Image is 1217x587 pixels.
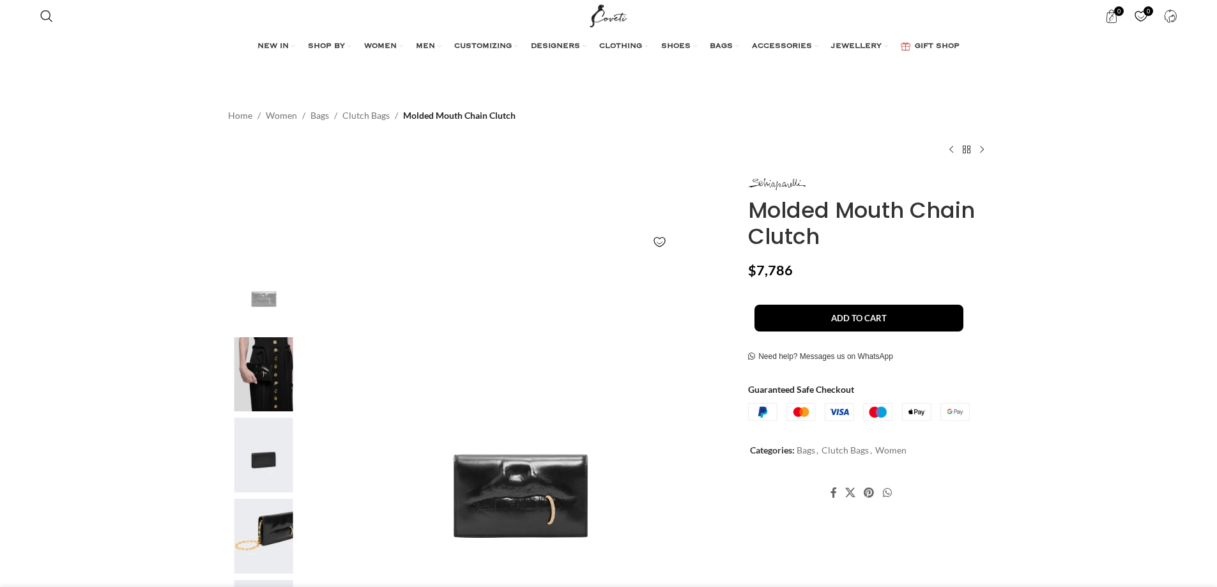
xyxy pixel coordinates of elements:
[875,445,907,455] a: Women
[1114,6,1124,16] span: 0
[831,34,888,59] a: JEWELLERY
[901,34,960,59] a: GIFT SHOP
[750,445,795,455] span: Categories:
[831,42,882,52] span: JEWELLERY
[822,445,869,455] a: Clutch Bags
[310,109,329,123] a: Bags
[1128,3,1154,29] a: 0
[364,34,403,59] a: WOMEN
[752,34,818,59] a: ACCESSORIES
[710,34,739,59] a: BAGS
[257,42,289,52] span: NEW IN
[308,42,345,52] span: SHOP BY
[748,262,756,278] span: $
[454,34,518,59] a: CUSTOMIZING
[826,483,841,502] a: Facebook social link
[860,483,878,502] a: Pinterest social link
[225,418,303,492] img: Schiaparelli bag
[754,305,963,332] button: Add to cart
[748,178,806,190] img: Schiaparelli
[257,34,295,59] a: NEW IN
[748,403,970,421] img: guaranteed-safe-checkout-bordered.j
[748,352,893,362] a: Need help? Messages us on WhatsApp
[416,34,441,59] a: MEN
[403,109,516,123] span: Molded Mouth Chain Clutch
[1144,6,1153,16] span: 0
[225,499,303,574] img: Schiaparelli nose bag
[531,34,586,59] a: DESIGNERS
[454,42,512,52] span: CUSTOMIZING
[710,42,733,52] span: BAGS
[1098,3,1124,29] a: 0
[1128,3,1154,29] div: My Wishlist
[225,256,303,331] img: Molded Mouth Chain Clutch
[228,109,252,123] a: Home
[878,483,896,502] a: WhatsApp social link
[416,42,435,52] span: MEN
[661,42,691,52] span: SHOES
[661,34,697,59] a: SHOES
[364,42,397,52] span: WOMEN
[531,42,580,52] span: DESIGNERS
[748,197,989,250] h1: Molded Mouth Chain Clutch
[599,34,648,59] a: CLOTHING
[944,142,959,157] a: Previous product
[34,3,59,29] a: Search
[225,337,303,412] img: Schiaparelli bags
[34,34,1184,59] div: Main navigation
[228,109,516,123] nav: Breadcrumb
[342,109,390,123] a: Clutch Bags
[748,384,854,395] strong: Guaranteed Safe Checkout
[841,483,860,502] a: X social link
[752,42,812,52] span: ACCESSORIES
[974,142,990,157] a: Next product
[587,10,630,20] a: Site logo
[797,445,815,455] a: Bags
[901,42,910,50] img: GiftBag
[266,109,297,123] a: Women
[816,443,818,457] span: ,
[308,34,351,59] a: SHOP BY
[599,42,642,52] span: CLOTHING
[915,42,960,52] span: GIFT SHOP
[870,443,872,457] span: ,
[748,262,793,278] bdi: 7,786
